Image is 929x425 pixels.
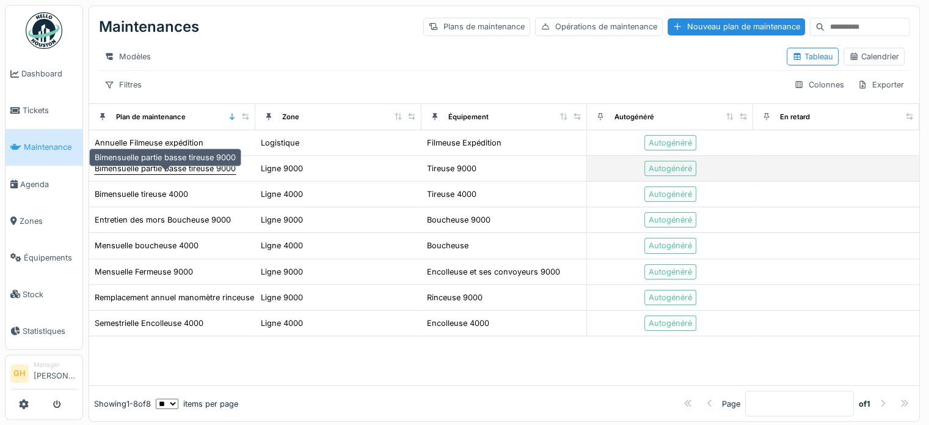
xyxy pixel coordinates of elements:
[427,266,560,278] div: Encolleuse et ses convoyeurs 9000
[95,292,276,303] div: Remplacement annuel manomètre rinceuse 9000
[95,240,199,251] div: Mensuelle boucheuse 4000
[23,325,78,337] span: Statistiques
[10,364,29,383] li: GH
[99,76,147,94] div: Filtres
[649,317,692,329] div: Autogénéré
[427,317,489,329] div: Encolleuse 4000
[789,76,850,94] div: Colonnes
[423,18,530,35] div: Plans de maintenance
[95,214,231,226] div: Entretien des mors Boucheuse 9000
[94,398,151,410] div: Showing 1 - 8 of 8
[95,317,203,329] div: Semestrielle Encolleuse 4000
[282,112,299,122] div: Zone
[535,18,663,35] div: Opérations de maintenance
[5,129,82,166] a: Maintenance
[261,188,303,200] div: Ligne 4000
[649,240,692,251] div: Autogénéré
[5,276,82,312] a: Stock
[427,240,468,251] div: Boucheuse
[5,56,82,92] a: Dashboard
[5,312,82,349] a: Statistiques
[116,112,186,122] div: Plan de maintenance
[20,179,78,190] span: Agenda
[649,292,692,303] div: Autogénéré
[24,141,78,153] span: Maintenance
[427,292,483,303] div: Rinceuse 9000
[859,398,870,410] strong: of 1
[5,92,82,129] a: Tickets
[261,317,303,329] div: Ligne 4000
[614,112,654,122] div: Autogénéré
[261,266,303,278] div: Ligne 9000
[24,252,78,264] span: Équipements
[10,360,78,390] a: GH Manager[PERSON_NAME]
[34,360,78,386] li: [PERSON_NAME]
[21,68,78,79] span: Dashboard
[23,289,78,300] span: Stock
[649,137,692,149] div: Autogénéré
[261,137,299,149] div: Logistique
[649,266,692,278] div: Autogénéré
[26,12,62,49] img: Badge_color-CXgf-gQk.svg
[427,163,476,174] div: Tireuse 9000
[5,202,82,239] a: Zones
[261,163,303,174] div: Ligne 9000
[261,292,303,303] div: Ligne 9000
[448,112,489,122] div: Équipement
[99,11,199,43] div: Maintenances
[649,214,692,226] div: Autogénéré
[95,137,203,149] div: Annuelle Filmeuse expédition
[849,51,899,62] div: Calendrier
[792,51,833,62] div: Tableau
[427,214,490,226] div: Boucheuse 9000
[20,215,78,227] span: Zones
[668,18,805,35] div: Nouveau plan de maintenance
[427,188,476,200] div: Tireuse 4000
[852,76,909,94] div: Exporter
[34,360,78,369] div: Manager
[261,240,303,251] div: Ligne 4000
[95,188,188,200] div: Bimensuelle tireuse 4000
[722,398,740,410] div: Page
[649,163,692,174] div: Autogénéré
[5,166,82,202] a: Agenda
[261,214,303,226] div: Ligne 9000
[95,266,193,278] div: Mensuelle Fermeuse 9000
[23,105,78,116] span: Tickets
[427,137,501,149] div: Filmeuse Expédition
[89,149,241,166] div: Bimensuelle partie basse tireuse 9000
[156,398,238,410] div: items per page
[649,188,692,200] div: Autogénéré
[5,239,82,276] a: Équipements
[99,48,156,65] div: Modèles
[780,112,810,122] div: En retard
[95,163,236,174] div: Bimensuelle partie basse tireuse 9000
